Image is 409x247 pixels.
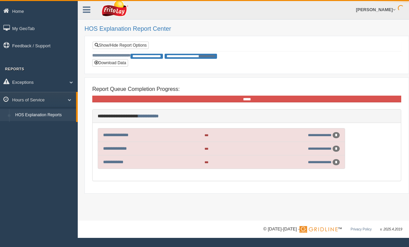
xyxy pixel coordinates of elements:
[85,26,402,32] h2: HOS Explanation Report Center
[93,42,149,49] a: Show/Hide Report Options
[351,227,371,231] a: Privacy Policy
[12,121,76,133] a: HOS Violation Audit Reports
[299,226,338,233] img: Gridline
[92,86,401,92] h4: Report Queue Completion Progress:
[263,226,402,233] div: © [DATE]-[DATE] - ™
[12,109,76,121] a: HOS Explanation Reports
[380,227,402,231] span: v. 2025.4.2019
[92,59,128,67] button: Download Data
